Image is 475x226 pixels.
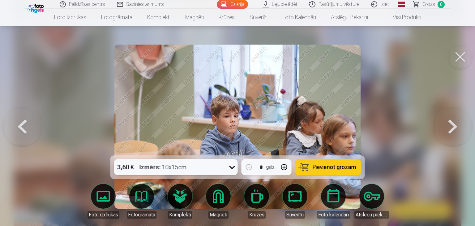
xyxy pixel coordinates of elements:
[139,159,187,175] div: 10x15cm
[124,184,159,219] a: Fotogrāmata
[140,9,178,26] a: Komplekti
[178,9,211,26] a: Magnēti
[94,9,140,26] a: Fotogrāmata
[278,184,312,219] a: Suvenīri
[201,184,236,219] a: Magnēti
[313,164,356,170] span: Pievienot grozam
[86,184,121,219] a: Foto izdrukas
[275,9,323,26] a: Foto kalendāri
[47,9,94,26] a: Foto izdrukas
[295,159,361,175] button: Pievienot grozam
[27,2,45,13] img: /fa1
[317,211,350,219] div: Foto kalendāri
[285,211,305,219] div: Suvenīri
[211,9,242,26] a: Krūzes
[88,211,119,219] div: Foto izdrukas
[127,211,156,219] div: Fotogrāmata
[354,184,389,219] a: Atslēgu piekariņi
[375,9,429,26] a: Visi produkti
[323,9,375,26] a: Atslēgu piekariņi
[316,184,351,219] a: Foto kalendāri
[168,211,192,219] div: Komplekti
[242,9,275,26] a: Suvenīri
[354,211,389,219] div: Atslēgu piekariņi
[163,184,197,219] a: Komplekti
[266,163,276,171] div: gab.
[438,1,445,8] span: 0
[208,211,229,219] div: Magnēti
[422,1,435,8] span: Grozs
[239,184,274,219] a: Krūzes
[139,163,161,172] strong: Izmērs :
[114,159,137,175] div: 3,60 €
[248,211,266,219] div: Krūzes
